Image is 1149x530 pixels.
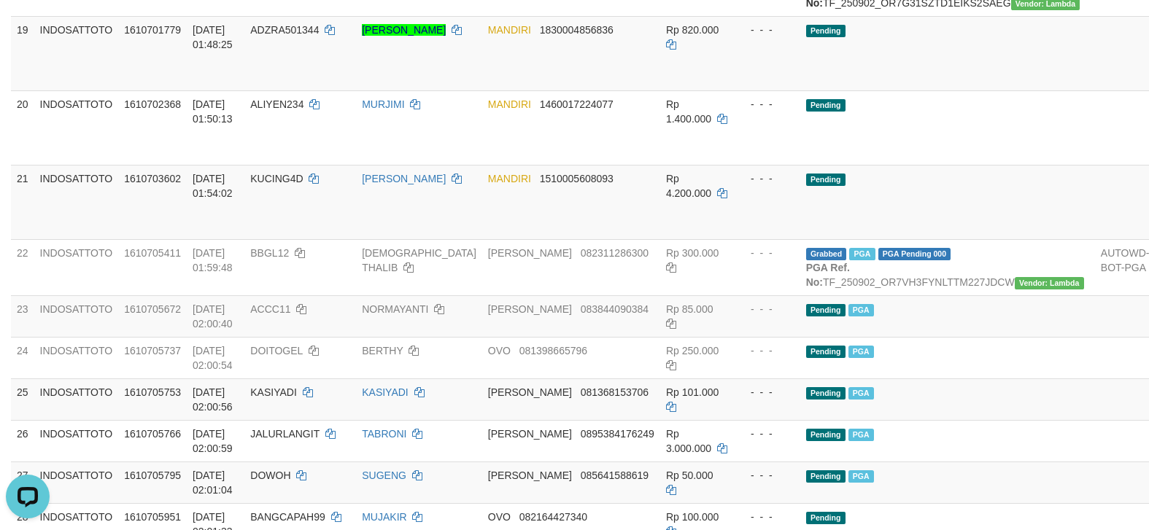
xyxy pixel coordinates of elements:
[739,385,794,400] div: - - -
[540,98,614,110] span: Copy 1460017224077 to clipboard
[488,247,572,259] span: [PERSON_NAME]
[488,511,511,523] span: OVO
[806,248,847,260] span: Grabbed
[878,248,951,260] span: PGA Pending
[488,469,572,481] span: [PERSON_NAME]
[362,98,404,110] a: MURJIMI
[848,429,874,441] span: Marked by bykanggota1
[362,386,409,398] a: KASIYADI
[666,345,719,356] span: Rp 250.000
[1015,277,1084,289] span: Vendor URL: https://order7.1velocity.biz
[250,469,290,481] span: DOWOH
[124,173,181,184] span: 1610703602
[666,247,719,259] span: Rp 300.000
[362,24,446,36] a: [PERSON_NAME]
[193,469,233,496] span: [DATE] 02:01:04
[848,346,874,358] span: Marked by bykanggota1
[34,165,119,239] td: INDOSATTOTO
[250,511,325,523] span: BANGCAPAH99
[362,428,406,440] a: TABRONI
[193,98,233,125] span: [DATE] 01:50:13
[806,25,846,37] span: Pending
[488,428,572,440] span: [PERSON_NAME]
[848,470,874,483] span: Marked by bykanggota1
[124,386,181,398] span: 1610705753
[362,247,476,273] a: [DEMOGRAPHIC_DATA] THALIB
[193,247,233,273] span: [DATE] 01:59:48
[34,378,119,420] td: INDOSATTOTO
[739,468,794,483] div: - - -
[806,470,846,483] span: Pending
[666,303,713,315] span: Rp 85.000
[806,387,846,400] span: Pending
[739,97,794,112] div: - - -
[362,173,446,184] a: [PERSON_NAME]
[11,165,34,239] td: 21
[193,24,233,50] span: [DATE] 01:48:25
[193,303,233,330] span: [DATE] 02:00:40
[739,246,794,260] div: - - -
[11,16,34,90] td: 19
[34,239,119,295] td: INDOSATTOTO
[124,247,181,259] span: 1610705411
[124,345,181,356] span: 1610705737
[488,98,531,110] span: MANDIRI
[11,295,34,337] td: 23
[666,428,711,454] span: Rp 3.000.000
[849,248,875,260] span: Marked by bykanggota1
[806,174,846,186] span: Pending
[250,428,320,440] span: JALURLANGIT
[11,420,34,461] td: 26
[848,387,874,400] span: Marked by bykanggota1
[739,23,794,37] div: - - -
[540,24,614,36] span: Copy 1830004856836 to clipboard
[34,420,119,461] td: INDOSATTOTO
[581,428,654,440] span: Copy 0895384176249 to clipboard
[488,345,511,356] span: OVO
[124,303,181,315] span: 1610705672
[124,428,181,440] span: 1610705766
[250,303,290,315] span: ACCC11
[124,469,181,481] span: 1610705795
[488,173,531,184] span: MANDIRI
[193,345,233,371] span: [DATE] 02:00:54
[11,378,34,420] td: 25
[581,303,649,315] span: Copy 083844090384 to clipboard
[488,386,572,398] span: [PERSON_NAME]
[666,386,719,398] span: Rp 101.000
[362,345,403,356] a: BERTHY
[806,429,846,441] span: Pending
[250,345,303,356] span: DOITOGEL
[806,262,850,288] b: PGA Ref. No:
[739,510,794,524] div: - - -
[739,171,794,186] div: - - -
[806,346,846,358] span: Pending
[806,512,846,524] span: Pending
[581,247,649,259] span: Copy 082311286300 to clipboard
[519,345,587,356] span: Copy 081398665796 to clipboard
[34,90,119,165] td: INDOSATTOTO
[34,295,119,337] td: INDOSATTOTO
[11,461,34,503] td: 27
[250,98,303,110] span: ALIYEN234
[124,98,181,110] span: 1610702368
[848,304,874,316] span: Marked by bykanggota1
[739,343,794,358] div: - - -
[488,24,531,36] span: MANDIRI
[581,469,649,481] span: Copy 085641588619 to clipboard
[806,304,846,316] span: Pending
[806,99,846,112] span: Pending
[666,98,711,125] span: Rp 1.400.000
[11,90,34,165] td: 20
[250,386,297,398] span: KASIYADI
[124,511,181,523] span: 1610705951
[34,461,119,503] td: INDOSATTOTO
[666,24,719,36] span: Rp 820.000
[666,469,713,481] span: Rp 50.000
[6,6,50,50] button: Open LiveChat chat widget
[34,337,119,378] td: INDOSATTOTO
[362,511,406,523] a: MUJAKIR
[362,469,406,481] a: SUGENG
[519,511,587,523] span: Copy 082164427340 to clipboard
[666,173,711,199] span: Rp 4.200.000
